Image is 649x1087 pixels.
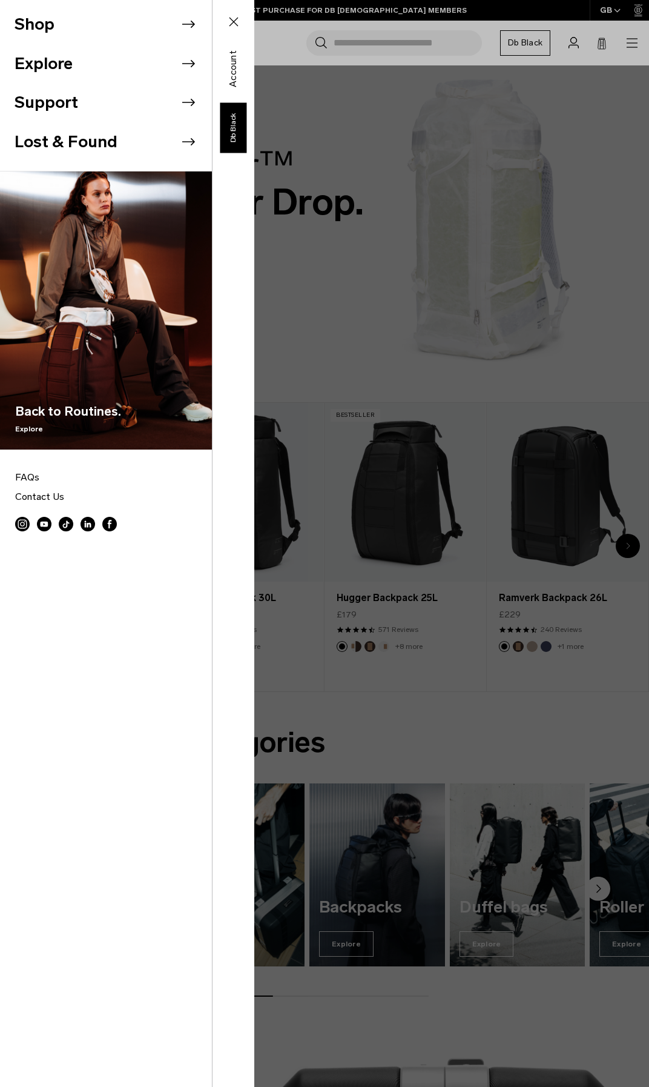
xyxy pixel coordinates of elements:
span: Explore [15,424,121,434]
button: Shop [15,12,54,37]
button: Explore [15,52,73,76]
a: Contact Us [15,487,197,507]
span: Back to Routines. [15,402,121,421]
a: Account [221,61,246,76]
button: Support [15,90,78,115]
button: Lost & Found [15,130,117,155]
a: Db Black [220,102,246,153]
a: FAQs [15,468,197,487]
span: Account [226,50,241,87]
